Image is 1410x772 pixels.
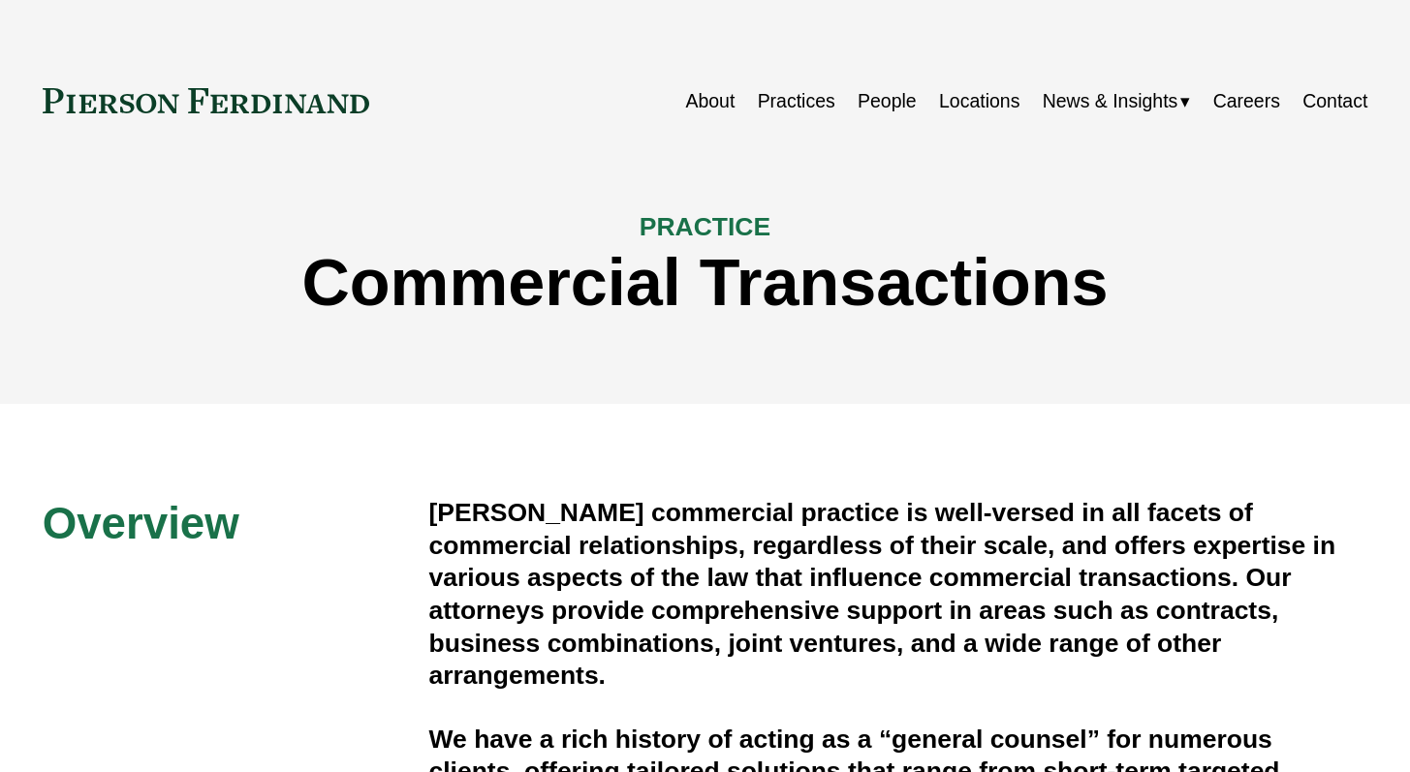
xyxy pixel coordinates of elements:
a: Contact [1302,82,1367,120]
a: Careers [1213,82,1280,120]
a: Practices [758,82,835,120]
a: About [685,82,735,120]
a: Locations [939,82,1019,120]
span: News & Insights [1043,84,1178,118]
h1: Commercial Transactions [43,244,1368,320]
a: People [858,82,917,120]
span: Overview [43,499,239,548]
span: PRACTICE [640,212,770,241]
h4: [PERSON_NAME] commercial practice is well-versed in all facets of commercial relationships, regar... [429,497,1368,693]
a: folder dropdown [1043,82,1191,120]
